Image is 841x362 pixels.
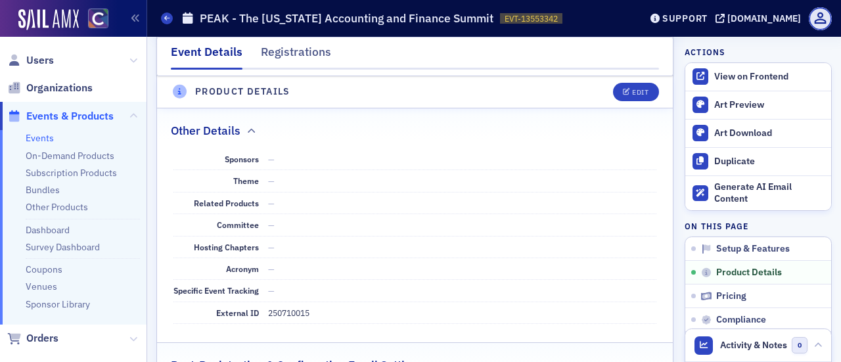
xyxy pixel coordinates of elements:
span: External ID [216,307,259,318]
span: — [268,285,275,296]
a: Events & Products [7,109,114,124]
a: Events [26,132,54,144]
button: Generate AI Email Content [685,175,831,211]
a: Users [7,53,54,68]
div: Registrations [261,43,331,68]
span: — [268,219,275,230]
span: Pricing [716,290,746,302]
span: Setup & Features [716,243,790,255]
h4: Product Details [195,85,290,99]
span: — [268,242,275,252]
span: 0 [792,337,808,353]
a: Dashboard [26,224,70,236]
span: — [268,198,275,208]
div: View on Frontend [714,71,825,83]
a: Survey Dashboard [26,241,100,253]
a: Art Preview [685,91,831,119]
h2: Other Details [171,122,240,139]
span: Product Details [716,267,782,279]
span: — [268,175,275,186]
span: Compliance [716,314,766,326]
div: Art Download [714,127,825,139]
div: Event Details [171,43,242,70]
div: Edit [632,89,648,96]
span: Events & Products [26,109,114,124]
span: Activity & Notes [720,338,787,352]
span: Theme [233,175,259,186]
div: Art Preview [714,99,825,111]
span: — [268,154,275,164]
a: Other Products [26,201,88,213]
button: Duplicate [685,147,831,175]
a: Sponsor Library [26,298,90,310]
span: Committee [217,219,259,230]
img: SailAMX [18,9,79,30]
a: Orders [7,331,58,346]
a: View Homepage [79,9,108,31]
img: SailAMX [88,9,108,29]
a: Subscription Products [26,167,117,179]
dd: 250710015 [268,302,657,323]
span: — [268,263,275,274]
h1: PEAK - The [US_STATE] Accounting and Finance Summit [200,11,493,26]
button: Edit [613,83,658,101]
h4: On this page [685,220,832,232]
a: Coupons [26,263,62,275]
div: Generate AI Email Content [714,181,825,204]
div: Duplicate [714,156,825,168]
span: Related Products [194,198,259,208]
div: Support [662,12,708,24]
a: Venues [26,281,57,292]
span: Orders [26,331,58,346]
span: Hosting Chapters [194,242,259,252]
a: View on Frontend [685,63,831,91]
span: Sponsors [225,154,259,164]
span: Acronym [226,263,259,274]
button: [DOMAIN_NAME] [716,14,806,23]
h4: Actions [685,46,725,58]
span: EVT-13553342 [505,13,558,24]
a: On-Demand Products [26,150,114,162]
span: Profile [809,7,832,30]
div: [DOMAIN_NAME] [727,12,801,24]
a: Bundles [26,184,60,196]
span: Users [26,53,54,68]
a: Art Download [685,119,831,147]
span: Specific Event Tracking [173,285,259,296]
span: Organizations [26,81,93,95]
a: Organizations [7,81,93,95]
